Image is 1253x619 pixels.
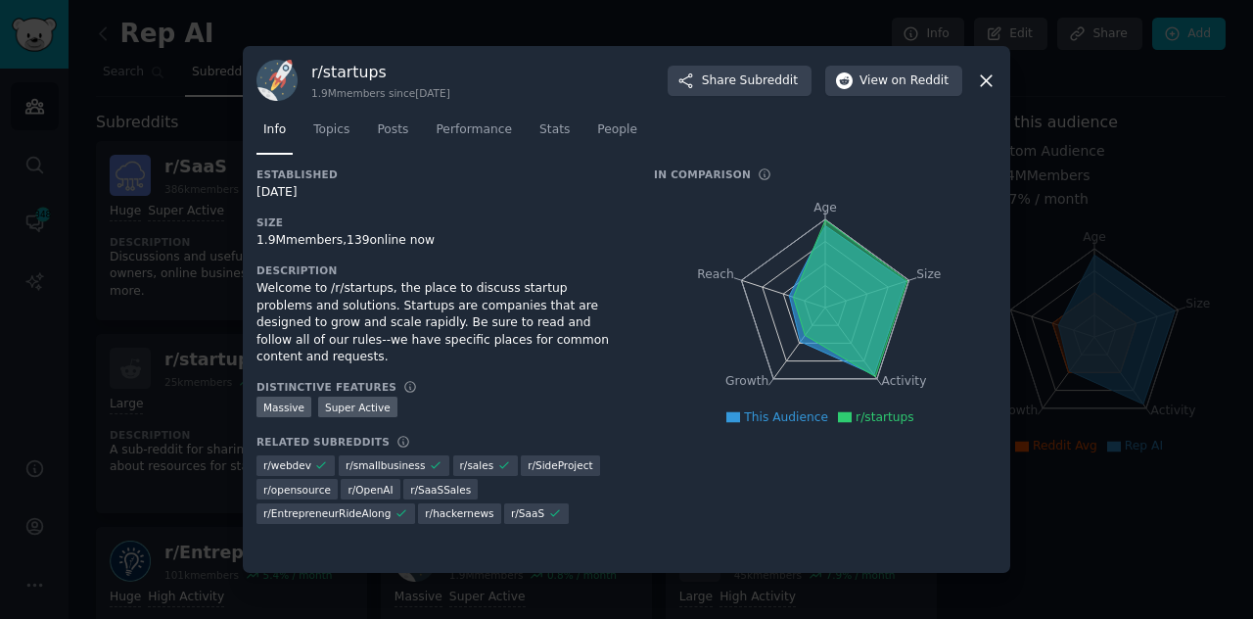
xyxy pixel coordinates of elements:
[740,72,798,90] span: Subreddit
[429,115,519,155] a: Performance
[377,121,408,139] span: Posts
[725,375,768,389] tspan: Growth
[256,115,293,155] a: Info
[263,506,391,520] span: r/ EntrepreneurRideAlong
[511,506,544,520] span: r/ SaaS
[346,458,426,472] span: r/ smallbusiness
[882,375,927,389] tspan: Activity
[744,410,828,424] span: This Audience
[263,121,286,139] span: Info
[256,167,626,181] h3: Established
[590,115,644,155] a: People
[256,435,390,449] h3: Related Subreddits
[256,263,626,277] h3: Description
[856,410,914,424] span: r/startups
[256,232,626,250] div: 1.9M members, 139 online now
[460,458,494,472] span: r/ sales
[306,115,356,155] a: Topics
[318,397,397,417] div: Super Active
[348,483,393,497] span: r/ OpenAI
[892,72,949,90] span: on Reddit
[370,115,415,155] a: Posts
[533,115,577,155] a: Stats
[825,66,962,97] button: Viewon Reddit
[528,458,593,472] span: r/ SideProject
[256,184,626,202] div: [DATE]
[256,397,311,417] div: Massive
[597,121,637,139] span: People
[263,458,311,472] span: r/ webdev
[256,215,626,229] h3: Size
[425,506,493,520] span: r/ hackernews
[256,60,298,101] img: startups
[263,483,331,497] span: r/ opensource
[697,267,734,281] tspan: Reach
[813,201,837,214] tspan: Age
[654,167,751,181] h3: In Comparison
[916,267,941,281] tspan: Size
[702,72,798,90] span: Share
[311,62,450,82] h3: r/ startups
[311,86,450,100] div: 1.9M members since [DATE]
[410,483,471,497] span: r/ SaaSSales
[539,121,570,139] span: Stats
[436,121,512,139] span: Performance
[859,72,949,90] span: View
[313,121,349,139] span: Topics
[256,280,626,366] div: Welcome to /r/startups, the place to discuss startup problems and solutions. Startups are compani...
[256,380,396,394] h3: Distinctive Features
[668,66,812,97] button: ShareSubreddit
